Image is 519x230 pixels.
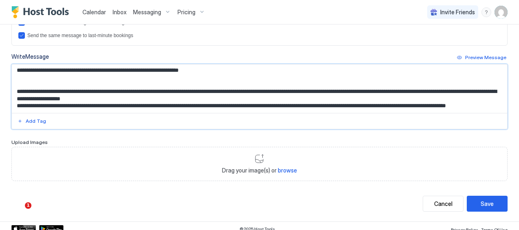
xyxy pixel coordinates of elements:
[11,6,73,18] a: Host Tools Logo
[133,9,161,16] span: Messaging
[465,54,506,61] div: Preview Message
[434,199,452,208] div: Cancel
[495,6,508,19] div: User profile
[12,64,501,113] textarea: Input Field
[11,52,49,61] div: Write Message
[11,139,48,145] span: Upload Images
[16,116,47,126] button: Add Tag
[27,33,133,38] div: Send the same message to last-minute bookings
[440,9,475,16] span: Invite Friends
[177,9,195,16] span: Pricing
[113,8,126,16] a: Inbox
[82,9,106,15] span: Calendar
[481,7,491,17] div: menu
[456,53,508,62] button: Preview Message
[113,9,126,15] span: Inbox
[222,167,297,174] span: Drag your image(s) or
[25,202,31,209] span: 1
[18,32,501,39] div: lastMinuteMessageIsTheSame
[26,117,46,125] div: Add Tag
[82,8,106,16] a: Calendar
[278,167,297,174] span: browse
[481,199,494,208] div: Save
[423,196,464,212] button: Cancel
[467,196,508,212] button: Save
[8,202,28,222] iframe: Intercom live chat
